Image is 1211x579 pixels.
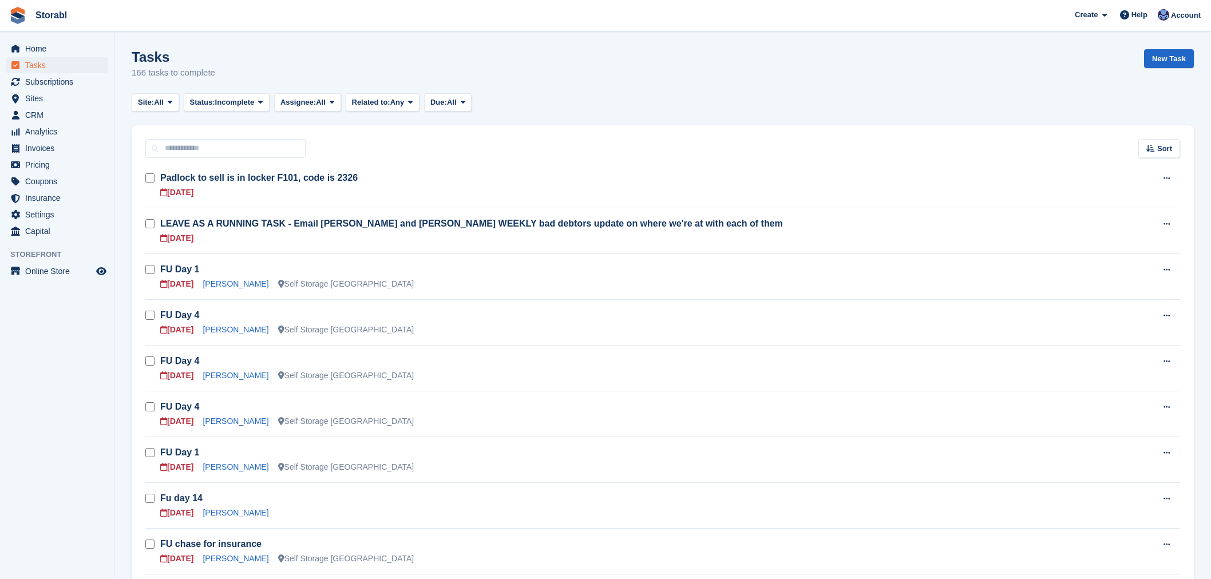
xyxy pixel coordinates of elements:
button: Related to: Any [346,93,420,112]
div: Self Storage [GEOGRAPHIC_DATA] [278,461,414,473]
span: Settings [25,207,94,223]
span: Assignee: [280,97,316,108]
span: All [447,97,457,108]
a: FU Day 1 [160,264,199,274]
a: [PERSON_NAME] [203,417,268,426]
div: [DATE] [160,461,193,473]
a: LEAVE AS A RUNNING TASK - Email [PERSON_NAME] and [PERSON_NAME] WEEKLY bad debtors update on wher... [160,219,783,228]
a: menu [6,157,108,173]
a: Padlock to sell is in locker F101, code is 2326 [160,173,358,183]
a: menu [6,57,108,73]
a: [PERSON_NAME] [203,371,268,380]
a: menu [6,41,108,57]
button: Site: All [132,93,179,112]
span: Insurance [25,190,94,206]
a: New Task [1144,49,1194,68]
span: Sites [25,90,94,106]
div: [DATE] [160,553,193,565]
span: All [154,97,164,108]
div: [DATE] [160,278,193,290]
a: FU Day 1 [160,447,199,457]
a: menu [6,107,108,123]
span: Help [1131,9,1147,21]
a: menu [6,173,108,189]
button: Assignee: All [274,93,341,112]
button: Due: All [424,93,472,112]
div: [DATE] [160,187,193,199]
div: Self Storage [GEOGRAPHIC_DATA] [278,415,414,427]
a: menu [6,207,108,223]
span: Pricing [25,157,94,173]
a: Fu day 14 [160,493,203,503]
button: Status: Incomplete [184,93,270,112]
span: Incomplete [215,97,255,108]
a: menu [6,223,108,239]
span: Analytics [25,124,94,140]
a: [PERSON_NAME] [203,554,268,563]
a: menu [6,90,108,106]
div: Self Storage [GEOGRAPHIC_DATA] [278,278,414,290]
a: menu [6,74,108,90]
span: Coupons [25,173,94,189]
div: [DATE] [160,415,193,427]
span: CRM [25,107,94,123]
span: Online Store [25,263,94,279]
span: Create [1075,9,1098,21]
a: [PERSON_NAME] [203,279,268,288]
span: Due: [430,97,447,108]
a: FU chase for insurance [160,539,262,549]
div: [DATE] [160,232,193,244]
span: Invoices [25,140,94,156]
div: Self Storage [GEOGRAPHIC_DATA] [278,553,414,565]
span: All [316,97,326,108]
a: [PERSON_NAME] [203,325,268,334]
div: [DATE] [160,324,193,336]
a: FU Day 4 [160,402,199,411]
img: stora-icon-8386f47178a22dfd0bd8f6a31ec36ba5ce8667c1dd55bd0f319d3a0aa187defe.svg [9,7,26,24]
a: menu [6,140,108,156]
a: menu [6,263,108,279]
span: Sort [1157,143,1172,154]
a: FU Day 4 [160,356,199,366]
a: [PERSON_NAME] [203,462,268,471]
div: Self Storage [GEOGRAPHIC_DATA] [278,370,414,382]
a: FU Day 4 [160,310,199,320]
a: Preview store [94,264,108,278]
div: Self Storage [GEOGRAPHIC_DATA] [278,324,414,336]
a: menu [6,190,108,206]
span: Capital [25,223,94,239]
span: Account [1171,10,1201,21]
span: Tasks [25,57,94,73]
span: Related to: [352,97,390,108]
span: Storefront [10,249,114,260]
a: [PERSON_NAME] [203,508,268,517]
div: [DATE] [160,370,193,382]
span: Subscriptions [25,74,94,90]
span: Any [390,97,405,108]
div: [DATE] [160,507,193,519]
span: Home [25,41,94,57]
span: Site: [138,97,154,108]
h1: Tasks [132,49,215,65]
span: Status: [190,97,215,108]
a: menu [6,124,108,140]
img: Tegan Ewart [1158,9,1169,21]
a: Storabl [31,6,72,25]
p: 166 tasks to complete [132,66,215,80]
